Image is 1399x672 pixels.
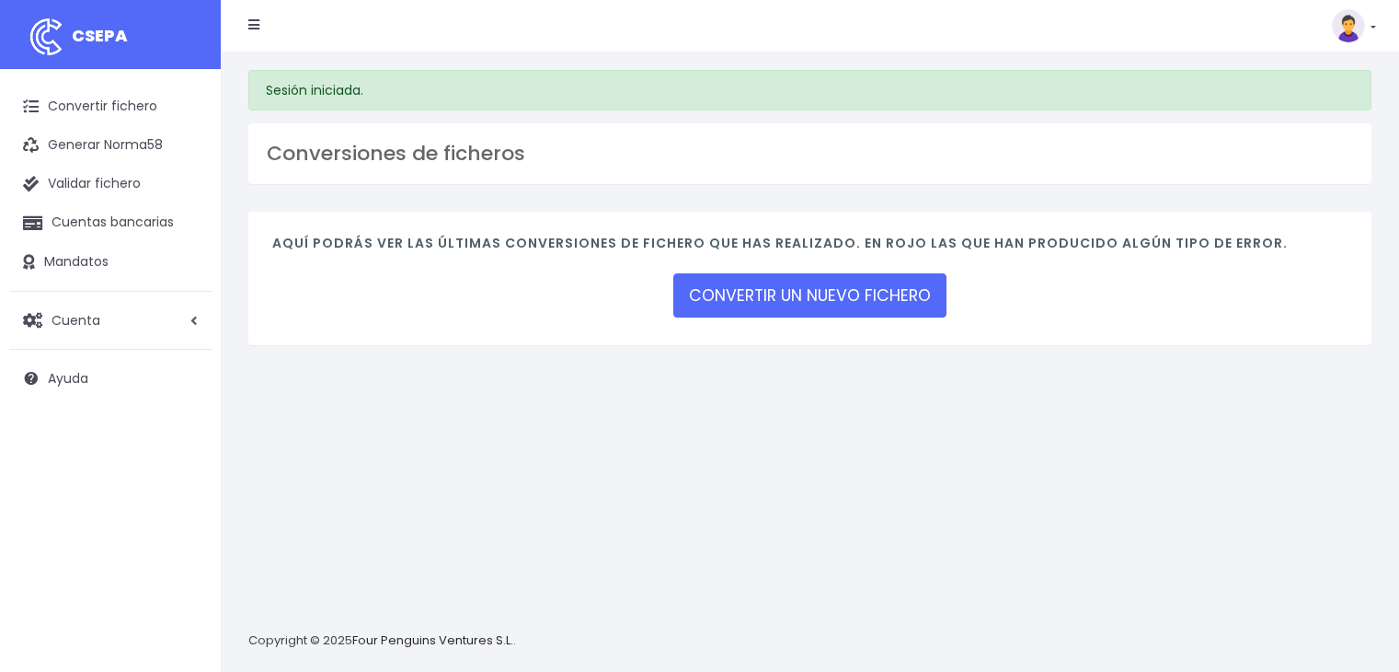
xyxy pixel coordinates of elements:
[52,310,100,329] span: Cuenta
[1332,9,1365,42] img: profile
[352,631,513,649] a: Four Penguins Ventures S.L.
[673,273,946,318] a: CONVERTIR UN NUEVO FICHERO
[248,631,516,651] p: Copyright © 2025 .
[9,359,212,398] a: Ayuda
[9,126,212,165] a: Generar Norma58
[248,70,1371,110] div: Sesión iniciada.
[9,301,212,340] a: Cuenta
[267,142,1353,166] h3: Conversiones de ficheros
[48,369,88,388] span: Ayuda
[9,87,212,126] a: Convertir fichero
[9,243,212,282] a: Mandatos
[9,165,212,203] a: Validar fichero
[272,236,1347,261] h4: Aquí podrás ver las últimas conversiones de fichero que has realizado. En rojo las que han produc...
[72,24,128,47] span: CSEPA
[23,14,69,60] img: logo
[9,203,212,242] a: Cuentas bancarias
